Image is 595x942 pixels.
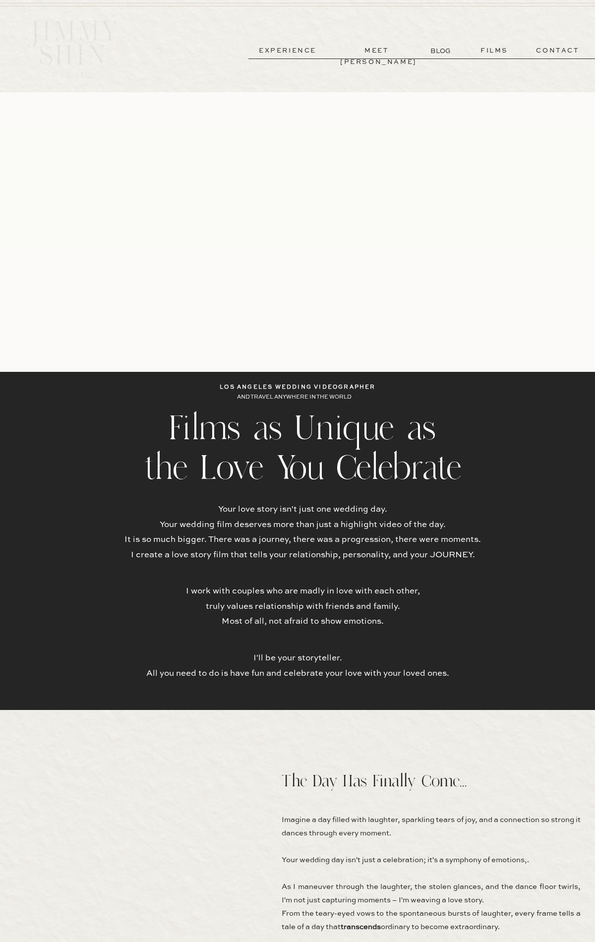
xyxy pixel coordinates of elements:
[470,45,519,57] a: films
[237,393,358,403] p: AND TRAVEL ANYWHERE IN THE WORLD
[114,584,491,646] p: I work with couples who are madly in love with each other, truly values relationship with friends...
[282,770,578,793] h3: The Day Has Finally Come...
[341,923,381,931] b: transcends
[522,45,594,57] a: contact
[114,502,491,578] p: Your love story isn't just one wedding day. Your wedding film deserves more than just a highlight...
[142,408,464,490] h2: Films as Unique as the Love You Celebrate
[109,651,486,701] p: I'll be your storyteller. All you need to do is have fun and celebrate your love with your loved ...
[430,46,453,56] a: BLOG
[220,385,375,390] b: los angeles wedding videographer
[251,45,324,57] a: experience
[340,45,414,57] a: meet [PERSON_NAME]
